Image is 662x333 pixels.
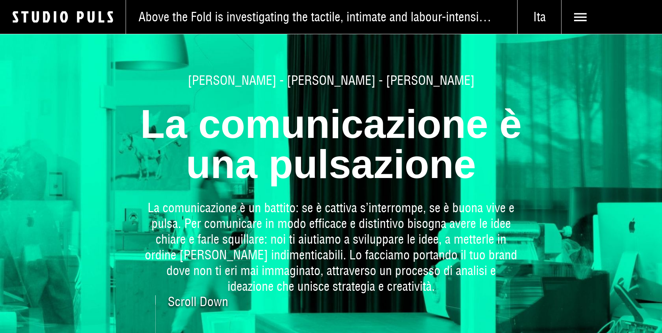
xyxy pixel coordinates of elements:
p: La comunicazione è un battito: se è cattiva s’interrompe, se è buona vive e pulsa. Per comunicare... [143,200,520,294]
span: Scroll Down [168,295,228,308]
span: Above the Fold is investigating the tactile, intimate and labour-intensive art of dumpling making [139,9,493,25]
span: Ita [518,9,561,25]
h1: La comunicazione è una pulsazione [111,104,551,184]
a: Scroll Down [155,295,156,333]
span: [PERSON_NAME] - [PERSON_NAME] - [PERSON_NAME] [69,73,593,88]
